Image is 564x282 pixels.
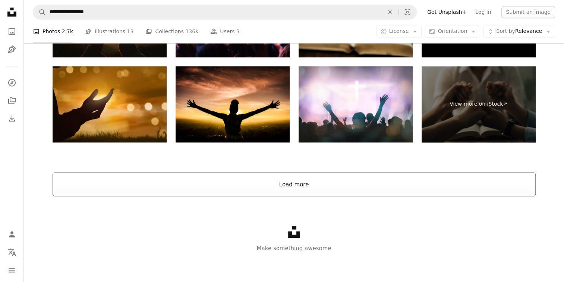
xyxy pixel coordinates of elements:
[398,5,416,19] button: Visual search
[236,27,240,35] span: 3
[4,245,19,260] button: Language
[127,27,134,35] span: 13
[33,5,46,19] button: Search Unsplash
[471,6,495,18] a: Log in
[4,42,19,57] a: Illustrations
[4,75,19,90] a: Explore
[422,66,536,142] a: View more on iStock↗
[501,6,555,18] button: Submit an image
[299,66,413,142] img: Christians raising their hands in praise and worship at cross background
[4,93,19,108] a: Collections
[423,6,471,18] a: Get Unsplash+
[382,5,398,19] button: Clear
[24,244,564,252] p: Make something awesome
[4,263,19,278] button: Menu
[176,66,290,142] img: African American Woman Raising Arms at Sunset
[145,19,198,43] a: Collections 136k
[4,111,19,126] a: Download History
[185,27,198,35] span: 136k
[210,19,240,43] a: Users 3
[4,4,19,21] a: Home — Unsplash
[483,25,555,37] button: Sort byRelevance
[496,28,515,34] span: Sort by
[496,28,542,35] span: Relevance
[425,25,480,37] button: Orientation
[4,227,19,242] a: Log in / Sign up
[53,172,536,196] button: Load more
[85,19,133,43] a: Illustrations 13
[389,28,409,34] span: License
[53,66,167,142] img: Silhouette of human hand with open palm praying to god
[4,24,19,39] a: Photos
[438,28,467,34] span: Orientation
[376,25,422,37] button: License
[33,4,417,19] form: Find visuals sitewide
